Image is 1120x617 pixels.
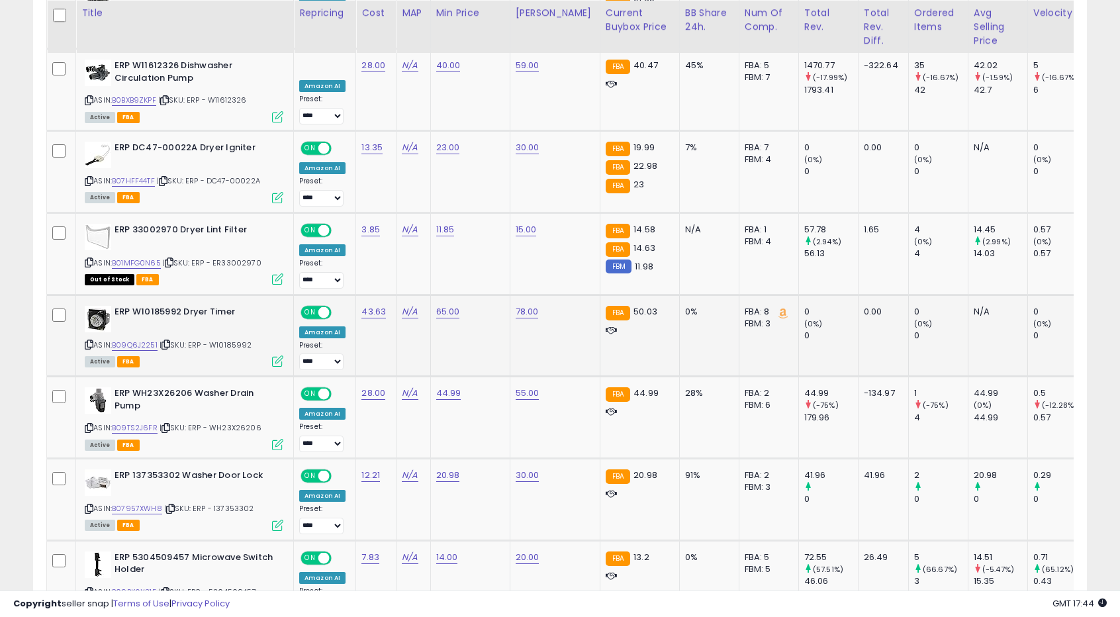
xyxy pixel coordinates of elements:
[864,224,898,236] div: 1.65
[330,389,351,400] span: OFF
[745,306,788,318] div: FBA: 8
[299,80,346,92] div: Amazon AI
[299,162,346,174] div: Amazon AI
[1033,551,1087,563] div: 0.71
[864,306,898,318] div: 0.00
[606,6,674,34] div: Current Buybox Price
[115,306,275,322] b: ERP W10185992 Dryer Timer
[330,224,351,236] span: OFF
[13,597,62,610] strong: Copyright
[804,551,858,563] div: 72.55
[136,274,159,285] span: FBA
[112,175,155,187] a: B07HFF44TF
[804,248,858,260] div: 56.13
[85,551,111,578] img: 21JhZoLVUpL._SL40_.jpg
[85,142,111,168] img: 31q9aJWUDnL._SL40_.jpg
[685,60,729,71] div: 45%
[157,175,260,186] span: | SKU: ERP - DC47-00022A
[606,551,630,566] small: FBA
[606,242,630,257] small: FBA
[402,305,418,318] a: N/A
[402,141,418,154] a: N/A
[633,242,655,254] span: 14.63
[158,95,247,105] span: | SKU: ERP - W11612326
[115,142,275,158] b: ERP DC47-00022A Dryer Igniter
[516,387,539,400] a: 55.00
[982,236,1011,247] small: (2.99%)
[112,258,161,269] a: B01MFG0N65
[160,422,261,433] span: | SKU: ERP - WH23X26206
[1052,597,1107,610] span: 2025-08-14 17:44 GMT
[85,520,115,531] span: All listings currently available for purchase on Amazon
[516,59,539,72] a: 59.00
[112,422,158,434] a: B09TS2J6FR
[914,248,968,260] div: 4
[606,469,630,484] small: FBA
[1033,318,1052,329] small: (0%)
[117,192,140,203] span: FBA
[299,408,346,420] div: Amazon AI
[302,471,318,482] span: ON
[745,481,788,493] div: FBM: 3
[1033,224,1087,236] div: 0.57
[633,160,657,172] span: 22.98
[402,59,418,72] a: N/A
[299,177,346,207] div: Preset:
[745,387,788,399] div: FBA: 2
[1033,306,1087,318] div: 0
[804,575,858,587] div: 46.06
[85,60,111,86] img: 31Wcvc6XtUL._SL40_.jpg
[85,306,111,332] img: 419Ye6HsMnL._SL40_.jpg
[635,260,653,273] span: 11.98
[914,493,968,505] div: 0
[633,59,658,71] span: 40.47
[974,84,1027,96] div: 42.7
[299,341,346,371] div: Preset:
[974,142,1017,154] div: N/A
[302,389,318,400] span: ON
[436,551,458,564] a: 14.00
[361,551,379,564] a: 7.83
[1033,575,1087,587] div: 0.43
[302,552,318,563] span: ON
[804,318,823,329] small: (0%)
[85,274,134,285] span: All listings that are currently out of stock and unavailable for purchase on Amazon
[864,60,898,71] div: -322.64
[813,564,843,575] small: (57.51%)
[163,258,261,268] span: | SKU: ERP - ER33002970
[85,469,283,530] div: ASIN:
[1033,142,1087,154] div: 0
[115,469,275,485] b: ERP 137353302 Washer Door Lock
[864,469,898,481] div: 41.96
[633,551,649,563] span: 13.2
[606,306,630,320] small: FBA
[685,306,729,318] div: 0%
[923,400,949,410] small: (-75%)
[1033,6,1082,20] div: Velocity
[436,141,460,154] a: 23.00
[85,112,115,123] span: All listings currently available for purchase on Amazon
[115,60,275,87] b: ERP W11612326 Dishwasher Circulation Pump
[1033,330,1087,342] div: 0
[633,387,659,399] span: 44.99
[745,142,788,154] div: FBA: 7
[813,72,847,83] small: (-17.99%)
[436,305,460,318] a: 65.00
[112,95,156,106] a: B0BXB9ZKPF
[804,154,823,165] small: (0%)
[974,60,1027,71] div: 42.02
[745,551,788,563] div: FBA: 5
[914,6,962,34] div: Ordered Items
[85,387,111,414] img: 31c+mpzV8YL._SL40_.jpg
[1033,412,1087,424] div: 0.57
[974,387,1027,399] div: 44.99
[914,236,933,247] small: (0%)
[115,551,275,579] b: ERP 5304509457 Microwave Switch Holder
[1042,564,1074,575] small: (65.12%)
[1033,248,1087,260] div: 0.57
[745,224,788,236] div: FBA: 1
[81,6,288,20] div: Title
[1042,400,1077,410] small: (-12.28%)
[85,469,111,496] img: 31e-Y6SvDEL._SL40_.jpg
[974,400,992,410] small: (0%)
